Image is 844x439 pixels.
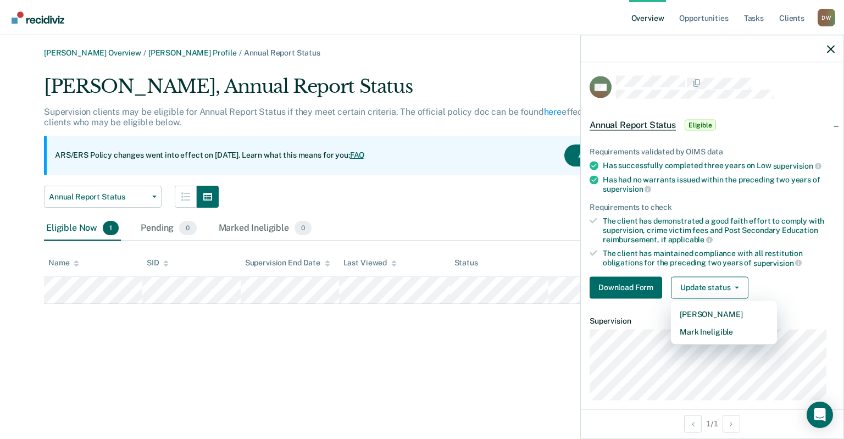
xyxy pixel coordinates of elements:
button: Update status [671,276,748,298]
div: Supervision End Date [245,258,330,268]
span: Annual Report Status [49,192,148,202]
div: Annual Report StatusEligible [581,108,843,143]
div: Status [454,258,478,268]
div: 1 / 1 [581,409,843,438]
span: / [237,48,244,57]
div: [PERSON_NAME], Annual Report Status [44,75,677,107]
span: Annual Report Status [590,120,676,131]
a: FAQ [350,151,365,159]
div: The client has maintained compliance with all restitution obligations for the preceding two years of [603,249,835,268]
div: Eligible Now [44,216,121,241]
button: Acknowledge & Close [564,145,669,166]
div: D W [818,9,835,26]
span: supervision [773,161,821,170]
span: 0 [179,221,196,235]
span: applicable [668,235,713,244]
img: Recidiviz [12,12,64,24]
button: Previous Opportunity [684,415,702,432]
div: Last Viewed [343,258,397,268]
dt: Supervision [590,316,835,325]
span: supervision [753,258,802,267]
a: Navigate to form link [590,276,667,298]
p: ARS/ERS Policy changes went into effect on [DATE]. Learn what this means for you: [55,150,365,161]
div: Requirements validated by OIMS data [590,147,835,157]
p: Supervision clients may be eligible for Annual Report Status if they meet certain criteria. The o... [44,107,659,127]
button: Download Form [590,276,662,298]
div: The client has demonstrated a good faith effort to comply with supervision, crime victim fees and... [603,216,835,244]
span: Annual Report Status [244,48,320,57]
a: [PERSON_NAME] Profile [148,48,237,57]
button: [PERSON_NAME] [671,305,777,323]
div: Requirements to check [590,203,835,212]
a: here [544,107,562,117]
div: Open Intercom Messenger [807,402,833,428]
span: / [141,48,148,57]
button: Next Opportunity [723,415,740,432]
div: Pending [138,216,198,241]
button: Profile dropdown button [818,9,835,26]
div: Has successfully completed three years on Low [603,161,835,171]
button: Mark Ineligible [671,323,777,340]
div: Marked Ineligible [216,216,314,241]
span: Eligible [685,120,716,131]
span: 1 [103,221,119,235]
div: Name [48,258,79,268]
div: Has had no warrants issued within the preceding two years of [603,175,835,193]
span: 0 [295,221,312,235]
div: SID [147,258,169,268]
span: supervision [603,185,651,193]
a: [PERSON_NAME] Overview [44,48,141,57]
